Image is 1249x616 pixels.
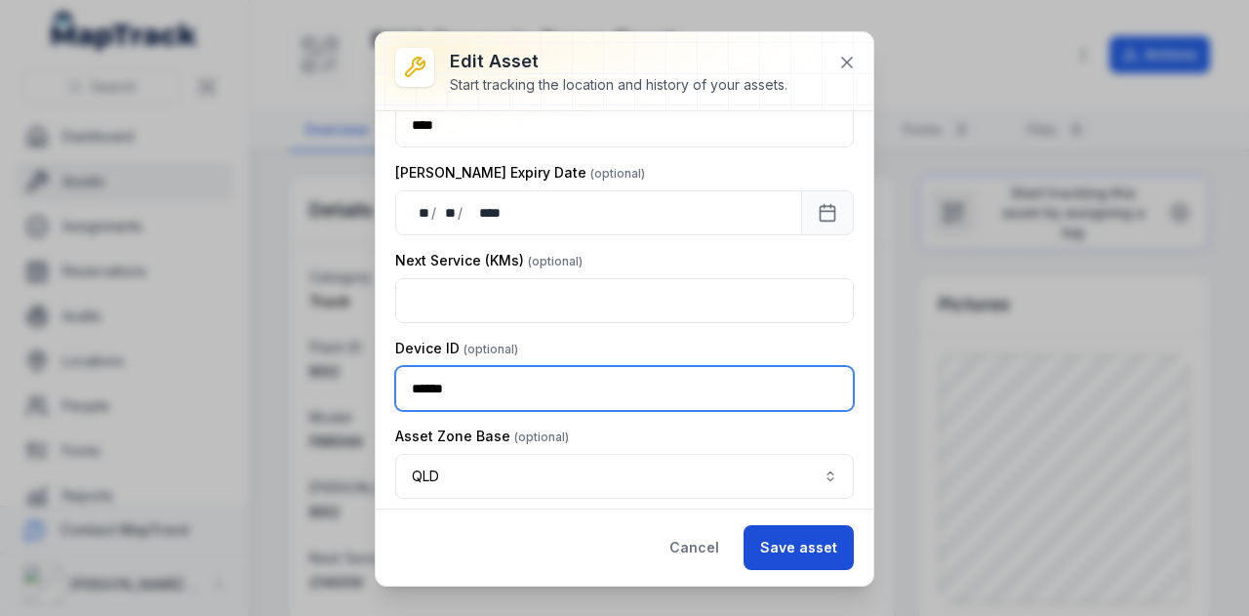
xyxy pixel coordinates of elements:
[395,454,854,499] button: QLD
[458,203,464,223] div: /
[395,427,569,446] label: Asset Zone Base
[395,163,645,183] label: [PERSON_NAME] Expiry Date
[395,251,583,270] label: Next Service (KMs)
[464,203,502,223] div: year,
[801,190,854,235] button: Calendar
[395,339,518,358] label: Device ID
[431,203,438,223] div: /
[744,525,854,570] button: Save asset
[450,48,787,75] h3: Edit asset
[653,525,736,570] button: Cancel
[412,203,431,223] div: day,
[450,75,787,95] div: Start tracking the location and history of your assets.
[438,203,458,223] div: month,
